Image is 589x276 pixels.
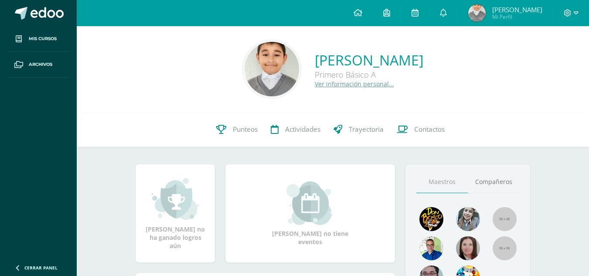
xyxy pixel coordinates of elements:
a: [PERSON_NAME] [315,51,423,69]
span: Mis cursos [29,35,57,42]
a: Punteos [210,112,264,147]
img: 55x55 [493,207,517,231]
a: Maestros [416,171,468,193]
span: Mi Perfil [492,13,542,20]
img: 29fc2a48271e3f3676cb2cb292ff2552.png [419,207,443,231]
a: Compañeros [468,171,519,193]
img: achievement_small.png [152,177,199,221]
span: Contactos [414,125,445,134]
a: Contactos [390,112,451,147]
div: [PERSON_NAME] no tiene eventos [267,181,354,246]
img: 10741f48bcca31577cbcd80b61dad2f3.png [419,236,443,260]
span: Punteos [233,125,258,134]
a: Trayectoria [327,112,390,147]
img: 67c3d6f6ad1c930a517675cdc903f95f.png [456,236,480,260]
div: [PERSON_NAME] no ha ganado logros aún [144,177,206,250]
img: event_small.png [286,181,334,225]
span: Actividades [285,125,320,134]
a: Mis cursos [7,26,70,52]
span: Trayectoria [349,125,384,134]
a: Ver información personal... [315,80,394,88]
a: Actividades [264,112,327,147]
img: 45bd7986b8947ad7e5894cbc9b781108.png [456,207,480,231]
img: c7b207d7e2256d095ef6bd27d7dcf1d6.png [468,4,486,22]
a: Archivos [7,52,70,78]
span: [PERSON_NAME] [492,5,542,14]
img: 55x55 [493,236,517,260]
div: Primero Básico A [315,69,423,80]
span: Cerrar panel [24,265,58,271]
img: 5189177f6bff555e7dce8f8e8f09d125.png [245,42,299,96]
span: Archivos [29,61,52,68]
